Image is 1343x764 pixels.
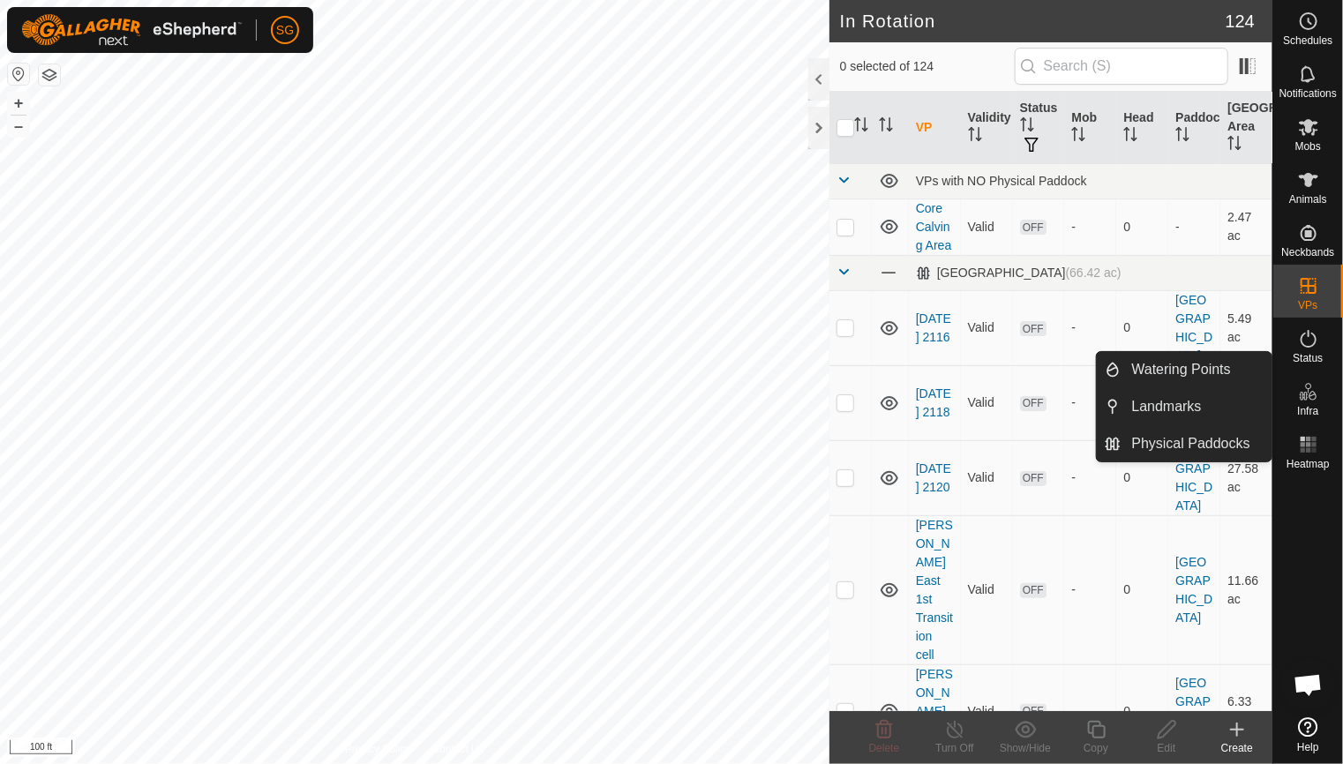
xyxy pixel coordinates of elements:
a: Physical Paddocks [1122,426,1272,461]
a: Privacy Policy [345,741,411,757]
th: VP [909,92,961,164]
div: Open chat [1282,658,1335,711]
td: 27.58 ac [1220,440,1272,515]
a: Core Calving Area [916,201,951,252]
span: Delete [869,742,900,754]
p-sorticon: Activate to sort [1020,120,1034,134]
a: [GEOGRAPHIC_DATA] [1175,676,1212,745]
div: - [1071,393,1109,412]
span: Watering Points [1132,359,1231,380]
div: - [1071,468,1109,487]
span: Status [1293,353,1323,363]
th: Status [1013,92,1065,164]
input: Search (S) [1015,48,1228,85]
span: Landmarks [1132,396,1202,417]
th: Validity [961,92,1013,164]
td: 0 [1116,290,1168,365]
div: - [1071,218,1109,236]
div: Show/Hide [990,740,1061,756]
span: OFF [1020,396,1047,411]
div: [GEOGRAPHIC_DATA] [916,266,1122,281]
span: VPs [1298,300,1317,311]
button: Map Layers [39,64,60,86]
button: Reset Map [8,64,29,85]
span: OFF [1020,321,1047,336]
a: Watering Points [1122,352,1272,387]
span: Neckbands [1281,247,1334,258]
p-sorticon: Activate to sort [1123,130,1137,144]
p-sorticon: Activate to sort [1227,139,1242,153]
span: Schedules [1283,35,1332,46]
div: Copy [1061,740,1131,756]
span: OFF [1020,704,1047,719]
span: Mobs [1295,141,1321,152]
td: 0 [1116,515,1168,664]
p-sorticon: Activate to sort [1175,130,1189,144]
a: [DATE] 2118 [916,386,951,419]
a: [PERSON_NAME] East 1st Transition cell [916,518,953,662]
div: - [1071,702,1109,721]
a: Contact Us [432,741,484,757]
span: Help [1297,742,1319,753]
th: Head [1116,92,1168,164]
th: Mob [1064,92,1116,164]
img: Gallagher Logo [21,14,242,46]
td: Valid [961,440,1013,515]
span: OFF [1020,471,1047,486]
td: 2.47 ac [1220,198,1272,255]
td: 0 [1116,440,1168,515]
td: 0 [1116,664,1168,758]
a: Help [1273,710,1343,760]
a: [DATE] 2116 [916,311,951,344]
li: Physical Paddocks [1097,426,1272,461]
a: Landmarks [1122,389,1272,424]
td: - [1168,198,1220,255]
span: Notifications [1279,88,1337,99]
a: [PERSON_NAME] East Cell 2 [916,667,953,755]
td: 5.49 ac [1220,290,1272,365]
td: 0 [1116,198,1168,255]
li: Landmarks [1097,389,1272,424]
span: SG [276,21,294,40]
th: Paddock [1168,92,1220,164]
span: OFF [1020,220,1047,235]
td: Valid [961,290,1013,365]
td: 11.66 ac [1220,515,1272,664]
p-sorticon: Activate to sort [968,130,982,144]
td: Valid [961,365,1013,440]
div: Turn Off [919,740,990,756]
span: OFF [1020,583,1047,598]
a: [GEOGRAPHIC_DATA] [1175,443,1212,513]
a: [DATE] 2120 [916,461,951,494]
div: - [1071,318,1109,337]
p-sorticon: Activate to sort [879,120,893,134]
div: - [1071,580,1109,599]
span: Heatmap [1287,459,1330,469]
div: Create [1202,740,1272,756]
td: 6.33 ac [1220,664,1272,758]
div: VPs with NO Physical Paddock [916,174,1265,188]
div: Edit [1131,740,1202,756]
h2: In Rotation [840,11,1226,32]
span: (66.42 ac) [1065,266,1121,280]
span: 0 selected of 124 [840,57,1015,76]
li: Watering Points [1097,352,1272,387]
p-sorticon: Activate to sort [1071,130,1085,144]
span: Animals [1289,194,1327,205]
td: Valid [961,515,1013,664]
span: Infra [1297,406,1318,416]
p-sorticon: Activate to sort [854,120,868,134]
span: 124 [1226,8,1255,34]
span: Physical Paddocks [1132,433,1250,454]
a: [GEOGRAPHIC_DATA] [1175,293,1212,363]
button: – [8,116,29,137]
td: Valid [961,198,1013,255]
a: [GEOGRAPHIC_DATA] [1175,555,1212,625]
th: [GEOGRAPHIC_DATA] Area [1220,92,1272,164]
td: Valid [961,664,1013,758]
button: + [8,93,29,114]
